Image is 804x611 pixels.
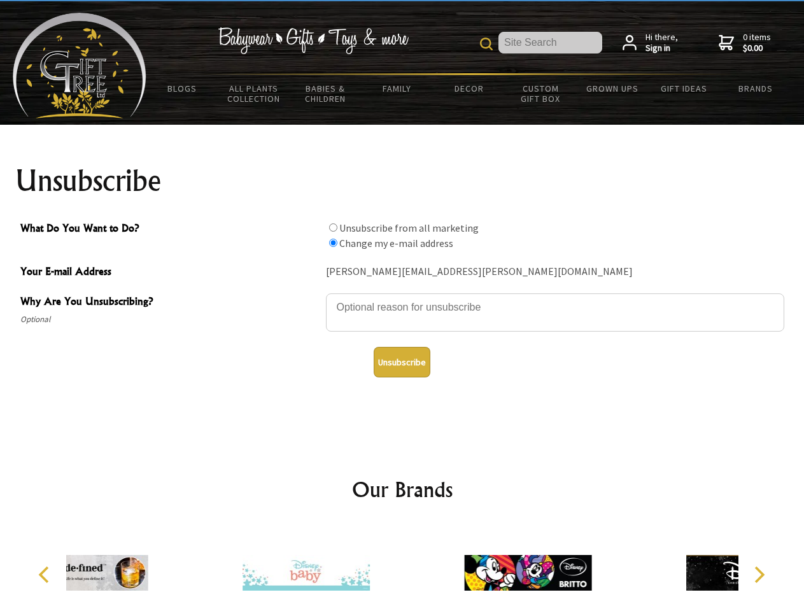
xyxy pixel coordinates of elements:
[743,43,771,54] strong: $0.00
[433,75,505,102] a: Decor
[146,75,218,102] a: BLOGS
[329,239,337,247] input: What Do You Want to Do?
[645,32,678,54] span: Hi there,
[576,75,648,102] a: Grown Ups
[623,32,678,54] a: Hi there,Sign in
[20,293,320,312] span: Why Are You Unsubscribing?
[339,221,479,234] label: Unsubscribe from all marketing
[13,13,146,118] img: Babyware - Gifts - Toys and more...
[362,75,434,102] a: Family
[218,27,409,54] img: Babywear - Gifts - Toys & more
[25,474,779,505] h2: Our Brands
[743,31,771,54] span: 0 items
[648,75,720,102] a: Gift Ideas
[329,223,337,232] input: What Do You Want to Do?
[326,293,784,332] textarea: Why Are You Unsubscribing?
[32,561,60,589] button: Previous
[505,75,577,112] a: Custom Gift Box
[290,75,362,112] a: Babies & Children
[720,75,792,102] a: Brands
[218,75,290,112] a: All Plants Collection
[645,43,678,54] strong: Sign in
[15,165,789,196] h1: Unsubscribe
[20,312,320,327] span: Optional
[374,347,430,377] button: Unsubscribe
[326,262,784,282] div: [PERSON_NAME][EMAIL_ADDRESS][PERSON_NAME][DOMAIN_NAME]
[745,561,773,589] button: Next
[20,220,320,239] span: What Do You Want to Do?
[339,237,453,249] label: Change my e-mail address
[498,32,602,53] input: Site Search
[20,263,320,282] span: Your E-mail Address
[480,38,493,50] img: product search
[719,32,771,54] a: 0 items$0.00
